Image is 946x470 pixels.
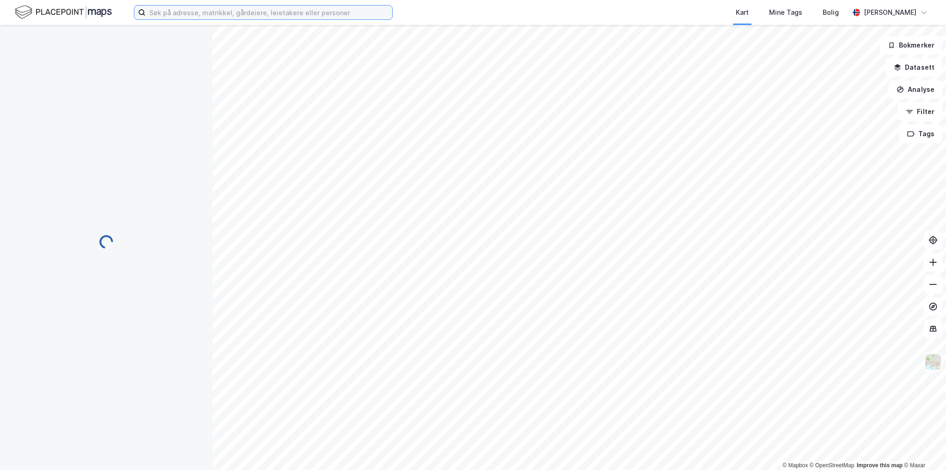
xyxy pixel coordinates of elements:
div: Bolig [823,7,839,18]
input: Søk på adresse, matrikkel, gårdeiere, leietakere eller personer [146,6,392,19]
img: Z [924,353,942,371]
div: Kart [736,7,749,18]
button: Bokmerker [880,36,942,54]
button: Tags [899,125,942,143]
div: Kontrollprogram for chat [900,426,946,470]
button: Datasett [886,58,942,77]
a: Improve this map [857,462,903,469]
button: Analyse [889,80,942,99]
div: Mine Tags [769,7,802,18]
img: logo.f888ab2527a4732fd821a326f86c7f29.svg [15,4,112,20]
div: [PERSON_NAME] [864,7,916,18]
a: Mapbox [782,462,808,469]
img: spinner.a6d8c91a73a9ac5275cf975e30b51cfb.svg [99,235,114,249]
button: Filter [898,102,942,121]
iframe: Chat Widget [900,426,946,470]
a: OpenStreetMap [810,462,855,469]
